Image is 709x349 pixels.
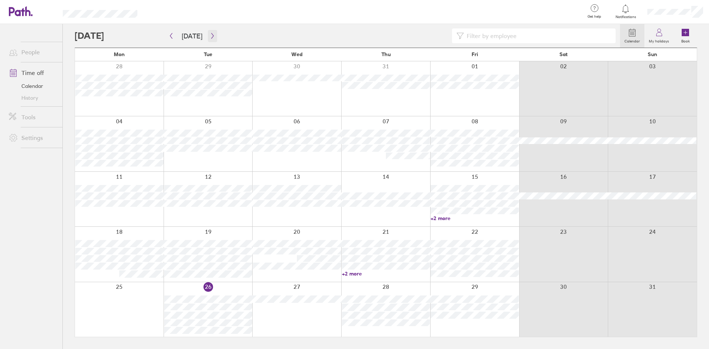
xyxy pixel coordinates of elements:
span: Mon [114,51,125,57]
a: +2 more [431,215,519,222]
span: Thu [381,51,391,57]
a: Calendar [3,80,62,92]
a: People [3,45,62,59]
label: Calendar [620,37,644,44]
a: History [3,92,62,104]
span: Fri [472,51,478,57]
a: My holidays [644,24,674,48]
span: Get help [582,14,606,19]
input: Filter by employee [464,29,611,43]
a: Tools [3,110,62,124]
button: [DATE] [176,30,208,42]
a: Time off [3,65,62,80]
a: Settings [3,130,62,145]
span: Tue [204,51,212,57]
a: +2 more [342,270,430,277]
a: Book [674,24,697,48]
label: My holidays [644,37,674,44]
a: Notifications [614,4,638,19]
span: Sat [559,51,568,57]
a: Calendar [620,24,644,48]
label: Book [677,37,694,44]
span: Wed [291,51,302,57]
span: Notifications [614,15,638,19]
span: Sun [648,51,657,57]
